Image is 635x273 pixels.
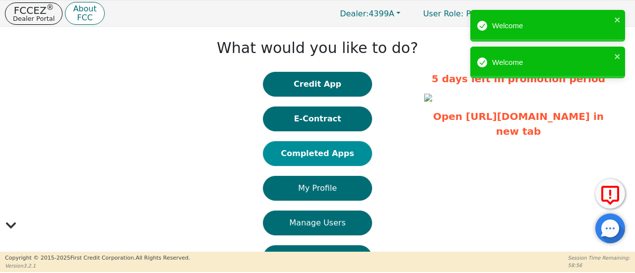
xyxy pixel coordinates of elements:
p: FCC [73,14,96,22]
button: Credit App [263,72,372,97]
p: About [73,5,96,13]
span: User Role : [423,9,463,18]
p: Copyright © 2015- 2025 First Credit Corporation. [5,254,190,263]
p: 5 days left in promotion period [424,71,613,86]
button: close [614,51,621,62]
button: My Profile [263,176,372,201]
a: User Role: Primary [413,4,507,23]
h1: What would you like to do? [217,39,418,57]
button: Completed Apps [263,141,372,166]
p: Session Time Remaining: [568,254,630,262]
p: Version 3.2.1 [5,262,190,270]
p: FCCEZ [13,5,55,15]
button: DARs [263,245,372,270]
button: AboutFCC [65,2,104,25]
p: Dealer Portal [13,15,55,22]
button: 4399A:[PERSON_NAME] [509,6,630,21]
button: Report Error to FCC [595,179,625,209]
span: Dealer: [340,9,369,18]
button: Manage Users [263,211,372,235]
p: 58:56 [568,262,630,269]
p: Primary [413,4,507,23]
button: Dealer:4399A [329,6,411,21]
sup: ® [47,3,54,12]
button: close [614,14,621,25]
button: E-Contract [263,107,372,131]
div: Welcome [492,20,611,32]
img: 8355df4b-300b-4493-88d3-80775a113247 [424,94,432,102]
a: Open [URL][DOMAIN_NAME] in new tab [433,110,604,137]
div: Welcome [492,57,611,68]
span: All Rights Reserved. [135,255,190,261]
button: FCCEZ®Dealer Portal [5,2,63,25]
span: 4399A [340,9,394,18]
